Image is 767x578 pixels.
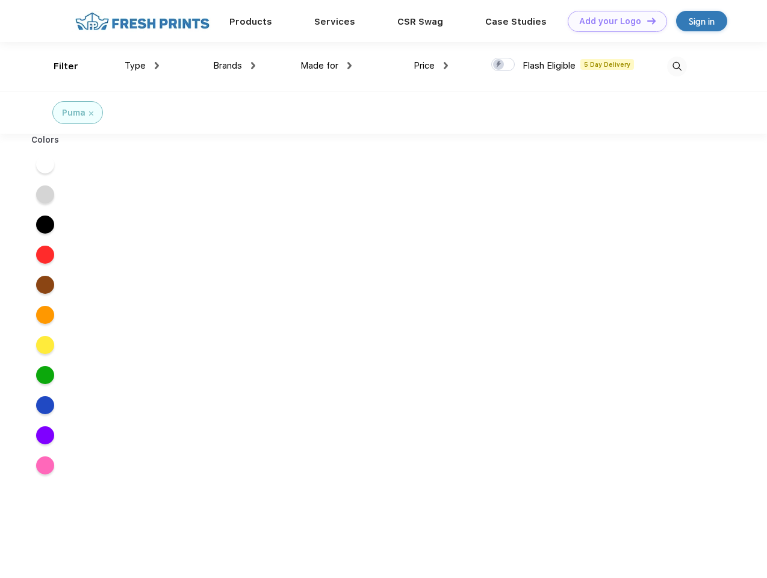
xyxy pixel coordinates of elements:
[62,107,85,119] div: Puma
[414,60,435,71] span: Price
[300,60,338,71] span: Made for
[229,16,272,27] a: Products
[580,59,634,70] span: 5 Day Delivery
[125,60,146,71] span: Type
[72,11,213,32] img: fo%20logo%202.webp
[89,111,93,116] img: filter_cancel.svg
[54,60,78,73] div: Filter
[213,60,242,71] span: Brands
[523,60,576,71] span: Flash Eligible
[689,14,715,28] div: Sign in
[314,16,355,27] a: Services
[444,62,448,69] img: dropdown.png
[155,62,159,69] img: dropdown.png
[347,62,352,69] img: dropdown.png
[647,17,656,24] img: DT
[676,11,727,31] a: Sign in
[251,62,255,69] img: dropdown.png
[579,16,641,26] div: Add your Logo
[397,16,443,27] a: CSR Swag
[667,57,687,76] img: desktop_search.svg
[22,134,69,146] div: Colors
